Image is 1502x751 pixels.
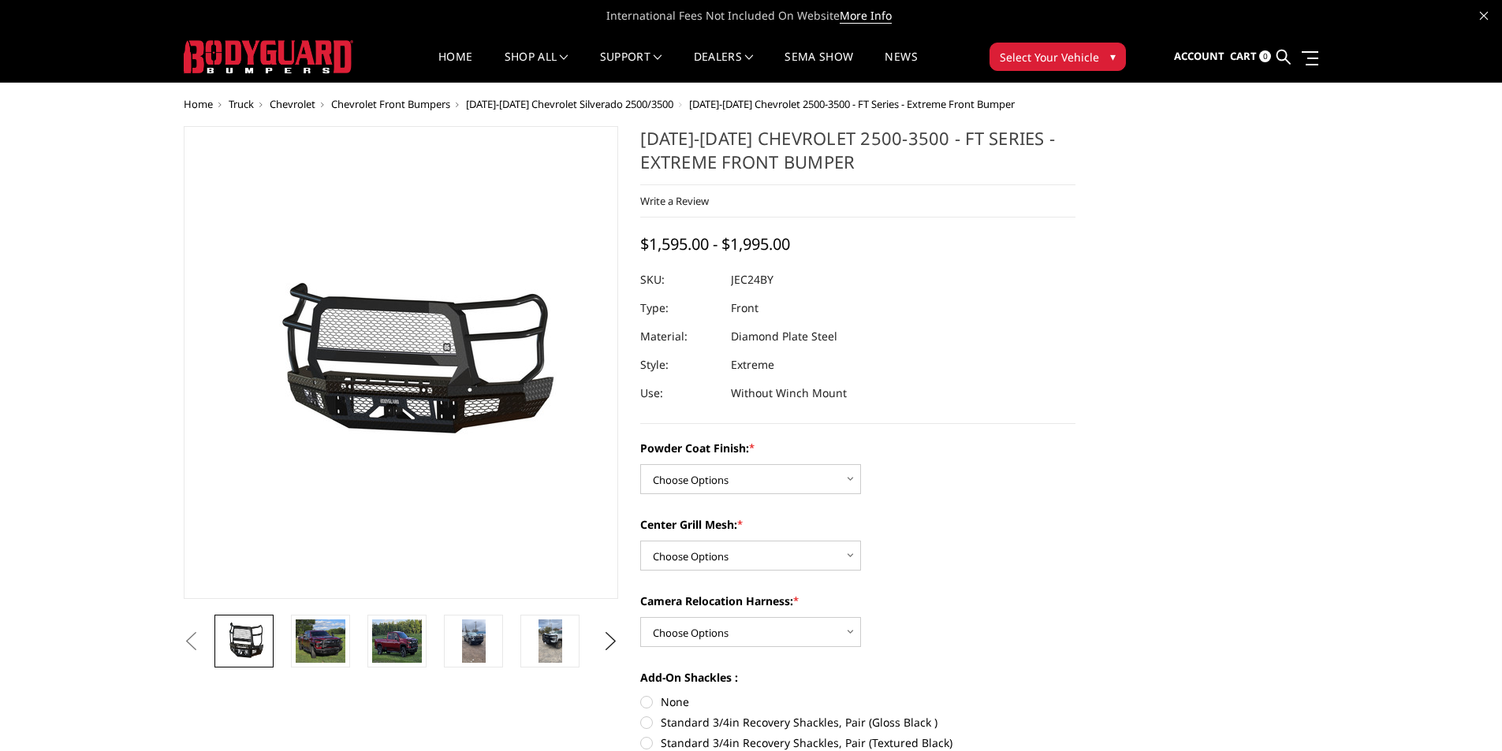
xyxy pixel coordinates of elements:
span: Account [1174,49,1224,63]
button: Select Your Vehicle [990,43,1126,71]
dd: Extreme [731,351,774,379]
img: 2024-2025 Chevrolet 2500-3500 - FT Series - Extreme Front Bumper [462,619,486,663]
dt: Style: [640,351,719,379]
dd: Front [731,294,758,322]
label: None [640,693,1075,710]
span: Select Your Vehicle [1000,49,1099,65]
button: Previous [180,630,203,653]
img: 2024-2025 Chevrolet 2500-3500 - FT Series - Extreme Front Bumper [219,619,269,663]
dt: Material: [640,322,719,351]
img: 2024-2025 Chevrolet 2500-3500 - FT Series - Extreme Front Bumper [296,619,345,663]
button: Next [598,630,622,653]
img: 2024-2025 Chevrolet 2500-3500 - FT Series - Extreme Front Bumper [539,619,563,663]
label: Camera Relocation Harness: [640,593,1075,609]
a: Dealers [694,51,754,82]
a: Truck [229,97,254,111]
dd: Without Winch Mount [731,379,847,407]
span: $1,595.00 - $1,995.00 [640,233,790,255]
a: Home [184,97,213,111]
a: [DATE]-[DATE] Chevrolet Silverado 2500/3500 [466,97,673,111]
a: Write a Review [640,194,709,208]
dd: Diamond Plate Steel [731,322,837,351]
label: Add-On Shackles : [640,669,1075,686]
label: Center Grill Mesh: [640,516,1075,533]
dt: Use: [640,379,719,407]
dd: JEC24BY [731,266,773,294]
a: 2024-2025 Chevrolet 2500-3500 - FT Series - Extreme Front Bumper [184,126,619,599]
a: SEMA Show [785,51,853,82]
label: Standard 3/4in Recovery Shackles, Pair (Gloss Black ) [640,714,1075,731]
dt: SKU: [640,266,719,294]
a: Cart 0 [1230,35,1271,78]
label: Standard 3/4in Recovery Shackles, Pair (Textured Black) [640,734,1075,751]
a: Home [438,51,472,82]
img: BODYGUARD BUMPERS [184,40,353,73]
label: Powder Coat Finish: [640,440,1075,456]
img: 2024-2025 Chevrolet 2500-3500 - FT Series - Extreme Front Bumper [203,270,598,455]
a: shop all [505,51,568,82]
a: Chevrolet Front Bumpers [331,97,450,111]
span: Cart [1230,49,1257,63]
a: Account [1174,35,1224,78]
a: More Info [840,8,892,24]
span: [DATE]-[DATE] Chevrolet 2500-3500 - FT Series - Extreme Front Bumper [689,97,1015,111]
h1: [DATE]-[DATE] Chevrolet 2500-3500 - FT Series - Extreme Front Bumper [640,126,1075,185]
dt: Type: [640,294,719,322]
a: Chevrolet [270,97,315,111]
img: 2024-2025 Chevrolet 2500-3500 - FT Series - Extreme Front Bumper [372,619,422,663]
a: Support [600,51,662,82]
span: 0 [1259,50,1271,62]
a: News [885,51,917,82]
span: ▾ [1110,48,1116,65]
